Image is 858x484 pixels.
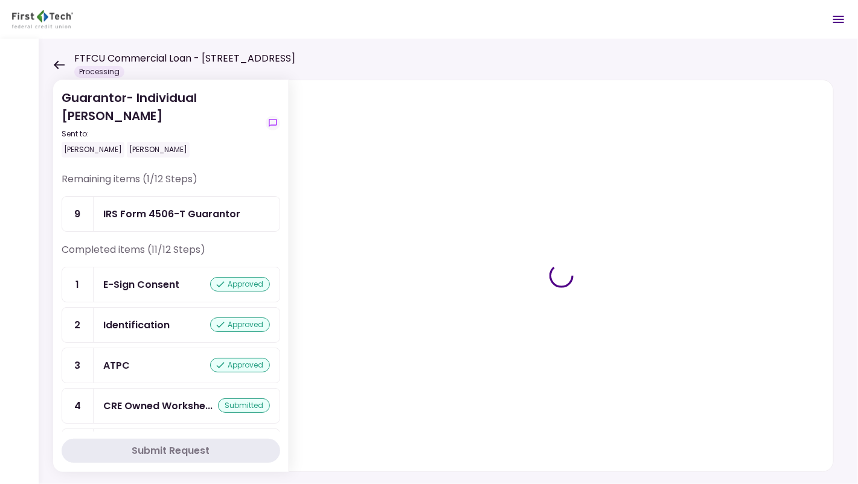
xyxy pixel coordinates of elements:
a: 2Identificationapproved [62,307,280,343]
div: Completed items (11/12 Steps) [62,243,280,267]
div: Sent to: [62,129,261,139]
button: Submit Request [62,439,280,463]
div: [PERSON_NAME] [127,142,190,158]
div: E-Sign Consent [103,277,179,292]
div: 5 [62,429,94,463]
button: Open menu [824,5,853,34]
div: Submit Request [132,444,210,458]
a: 3ATPCapproved [62,348,280,383]
div: Remaining items (1/12 Steps) [62,172,280,196]
div: Processing [74,66,124,78]
a: 1E-Sign Consentapproved [62,267,280,302]
div: approved [210,277,270,291]
div: 3 [62,348,94,383]
a: 5Resumeapproved [62,428,280,464]
img: Partner icon [12,10,73,28]
div: Guarantor- Individual [PERSON_NAME] [62,89,261,158]
div: submitted [218,398,270,413]
div: 9 [62,197,94,231]
div: Identification [103,317,170,333]
div: 1 [62,267,94,302]
button: show-messages [266,116,280,130]
div: ATPC [103,358,130,373]
div: IRS Form 4506-T Guarantor [103,206,240,221]
div: 4 [62,389,94,423]
div: approved [210,358,270,372]
div: CRE Owned Worksheet [103,398,213,413]
h1: FTFCU Commercial Loan - [STREET_ADDRESS] [74,51,295,66]
div: 2 [62,308,94,342]
a: 9IRS Form 4506-T Guarantor [62,196,280,232]
div: [PERSON_NAME] [62,142,124,158]
a: 4CRE Owned Worksheetsubmitted [62,388,280,424]
div: approved [210,317,270,332]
